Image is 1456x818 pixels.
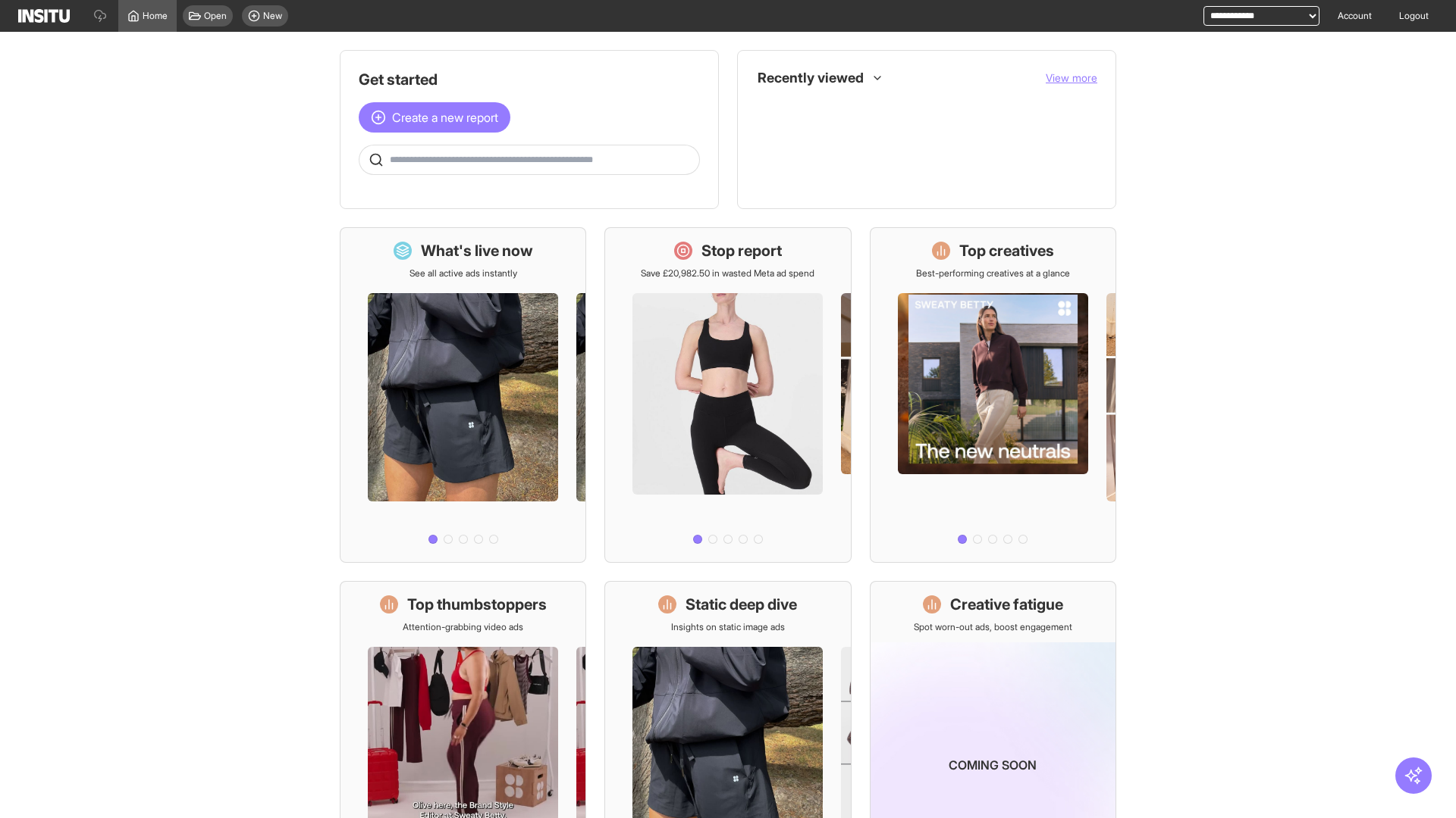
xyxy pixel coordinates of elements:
[403,621,523,633] p: Attention-grabbing video ads
[340,227,586,563] a: What's live nowSee all active ads instantly
[762,99,780,117] div: Dashboard
[762,133,780,151] div: Insights
[701,240,782,261] h1: Stop report
[359,69,700,90] h1: Get started
[641,267,814,279] p: Save £20,982.50 in wasted Meta ad spend
[604,227,851,563] a: Stop reportSave £20,982.50 in wasted Meta ad spend
[18,9,70,23] img: Logo
[789,136,837,148] span: Placements
[1046,70,1097,86] button: View more
[421,240,533,261] h1: What's live now
[671,621,785,633] p: Insights on static image ads
[263,10,282,22] span: New
[409,267,517,279] p: See all active ads instantly
[686,594,797,615] h1: Static deep dive
[789,169,870,181] span: Top thumbstoppers
[359,102,510,133] button: Create a new report
[870,227,1116,563] a: Top creativesBest-performing creatives at a glance
[204,10,227,22] span: Open
[392,108,498,126] span: Create a new report
[407,594,547,615] h1: Top thumbstoppers
[143,10,168,22] span: Home
[1046,71,1097,84] span: View more
[789,102,1085,114] span: What's live now
[762,166,780,184] div: Insights
[789,136,1085,148] span: Placements
[959,240,1054,261] h1: Top creatives
[789,169,1085,181] span: Top thumbstoppers
[916,267,1070,279] p: Best-performing creatives at a glance
[789,102,854,114] span: What's live now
